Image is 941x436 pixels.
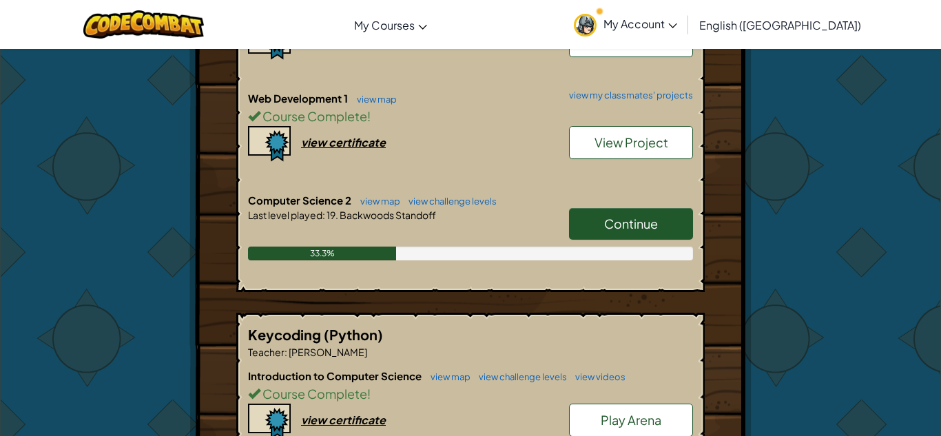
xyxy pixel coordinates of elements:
span: ! [367,108,371,124]
span: Course Complete [260,108,367,124]
span: Backwoods Standoff [338,209,436,221]
a: view challenge levels [472,371,567,382]
span: My Account [603,17,677,31]
span: ! [367,386,371,402]
span: [PERSON_NAME] [287,346,367,358]
span: Continue [604,216,658,231]
span: Teacher [248,346,285,358]
span: : [285,346,287,358]
a: view my classmates' projects [562,91,693,100]
div: view certificate [301,135,386,149]
img: CodeCombat logo [83,10,204,39]
span: View Project [594,134,668,150]
span: English ([GEOGRAPHIC_DATA]) [699,18,861,32]
a: view map [424,371,470,382]
a: My Account [567,3,684,46]
span: My Courses [354,18,415,32]
span: Play Arena [601,412,661,428]
a: view certificate [248,135,386,149]
div: view certificate [301,413,386,427]
img: certificate-icon.png [248,126,291,162]
span: Last level played [248,209,322,221]
a: My Courses [347,6,434,43]
span: : [322,209,325,221]
a: view challenge levels [402,196,497,207]
span: (Python) [324,326,383,343]
span: Computer Science 2 [248,194,353,207]
div: 33.3% [248,247,396,260]
span: Course Complete [260,386,367,402]
a: view map [353,196,400,207]
a: view certificate [248,413,386,427]
a: view videos [568,371,625,382]
span: Introduction to Computer Science [248,369,424,382]
img: avatar [574,14,597,37]
span: Keycoding [248,326,324,343]
span: Web Development 1 [248,92,350,105]
span: 19. [325,209,338,221]
a: view map [350,94,397,105]
a: English ([GEOGRAPHIC_DATA]) [692,6,868,43]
